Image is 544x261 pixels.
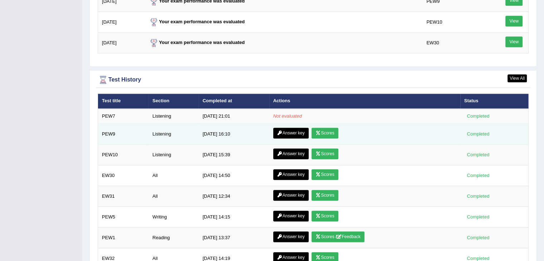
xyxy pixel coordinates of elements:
strong: Your exam performance was evaluated [148,40,245,45]
a: Scores [312,190,338,201]
th: Section [148,94,199,109]
a: Scores [312,148,338,159]
td: EW30 [422,33,485,53]
div: Completed [464,151,492,158]
em: Not evaluated [273,113,302,119]
td: PEW10 [422,12,485,33]
td: [DATE] 15:39 [199,144,269,165]
td: Writing [148,207,199,227]
td: PEW10 [98,144,149,165]
a: Answer key [273,190,309,201]
td: [DATE] [98,33,144,53]
td: [DATE] 21:01 [199,109,269,124]
a: View [505,16,523,26]
td: [DATE] 12:34 [199,186,269,207]
td: All [148,186,199,207]
div: Completed [464,112,492,120]
td: [DATE] [98,12,144,33]
th: Status [460,94,529,109]
div: Completed [464,213,492,221]
a: Answer key [273,148,309,159]
a: View All [508,74,527,82]
td: PEW5 [98,207,149,227]
td: [DATE] 16:10 [199,124,269,144]
a: Scores [312,211,338,221]
td: All [148,165,199,186]
a: View [505,36,523,47]
td: EW31 [98,186,149,207]
th: Actions [269,94,460,109]
td: PEW7 [98,109,149,124]
a: Scores /Feedback [312,231,364,242]
a: Answer key [273,128,309,138]
a: Answer key [273,169,309,180]
th: Completed at [199,94,269,109]
div: Test History [98,74,529,85]
th: Test title [98,94,149,109]
td: EW30 [98,165,149,186]
a: Answer key [273,211,309,221]
td: Listening [148,144,199,165]
div: Completed [464,172,492,179]
div: Completed [464,130,492,138]
div: Completed [464,192,492,200]
td: PEW9 [98,124,149,144]
td: [DATE] 14:50 [199,165,269,186]
td: PEW1 [98,227,149,248]
strong: Your exam performance was evaluated [148,19,245,24]
td: Listening [148,124,199,144]
a: Answer key [273,231,309,242]
td: Listening [148,109,199,124]
div: Completed [464,234,492,241]
td: Reading [148,227,199,248]
a: Scores [312,169,338,180]
a: Scores [312,128,338,138]
td: [DATE] 14:15 [199,207,269,227]
td: [DATE] 13:37 [199,227,269,248]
